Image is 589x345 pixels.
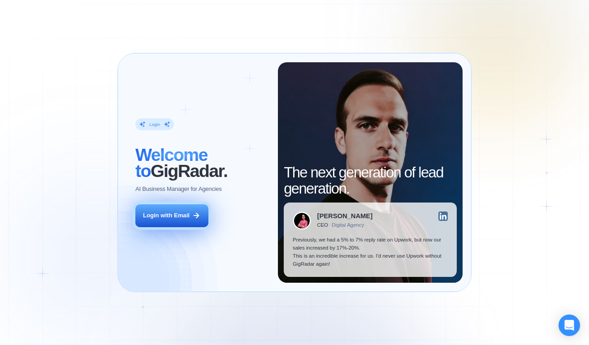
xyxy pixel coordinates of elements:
p: Previously, we had a 5% to 7% reply rate on Upwork, but now our sales increased by 17%-20%. This ... [293,236,448,268]
div: Digital Agency [332,222,364,228]
h2: The next generation of lead generation. [284,164,456,197]
div: [PERSON_NAME] [317,213,372,220]
p: AI Business Manager for Agencies [135,185,222,193]
div: Login [149,121,160,127]
div: CEO [317,222,328,228]
h2: ‍ GigRadar. [135,147,269,179]
span: Welcome to [135,145,208,181]
div: Open Intercom Messenger [559,315,580,336]
div: Login with Email [143,211,190,220]
button: Login with Email [135,204,208,227]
